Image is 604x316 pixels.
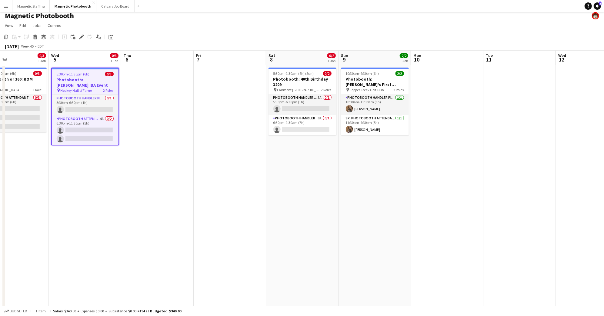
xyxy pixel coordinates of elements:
span: Wed [51,53,59,58]
span: 0/3 [110,53,118,58]
span: Fairmont [GEOGRAPHIC_DATA] [277,88,321,92]
span: 10 [412,56,421,63]
h3: Photobooth: 40th Birthday 3209 [269,76,336,87]
app-card-role: Sr. Photobooth Attendant1/111:30am-4:30pm (5h)[PERSON_NAME] [341,115,409,135]
span: Edit [19,23,26,28]
span: 0/2 [323,71,332,76]
button: Calgary Job Board [96,0,135,12]
app-card-role: Photobooth Attendant4A0/26:30pm-11:30pm (5h) [52,115,118,145]
span: 0/3 [38,53,46,58]
span: View [5,23,13,28]
a: Jobs [30,22,44,29]
span: 7 [195,56,201,63]
span: 1 item [33,309,48,313]
app-job-card: 10:30am-4:30pm (6h)2/2Photobooth: [PERSON_NAME]'s First Birthday 3049 Copper Creek Golf Club2 Rol... [341,68,409,135]
app-card-role: Photobooth Handler8A0/16:30pm-1:30am (7h) [269,115,336,135]
h3: Photobooth: [PERSON_NAME]'s First Birthday 3049 [341,76,409,87]
span: Sun [341,53,348,58]
span: 2 Roles [103,88,114,93]
app-job-card: 5:30pm-11:30pm (6h)0/3Photobooth: [PERSON_NAME] IBA Event Hockey Hall of Fame2 RolesPhotobooth Ha... [51,68,119,145]
span: Total Budgeted $340.00 [139,309,181,313]
span: 11 [485,56,493,63]
span: 5:30pm-1:30am (8h) (Sun) [273,71,314,76]
button: Magnetic Staffing [12,0,50,12]
span: 6 [123,56,131,63]
span: 5:30pm-11:30pm (6h) [57,72,90,76]
div: [DATE] [5,43,19,49]
span: 2/2 [395,71,404,76]
span: 10:30am-4:30pm (6h) [346,71,379,76]
span: 2 Roles [394,88,404,92]
div: 1 Job [328,58,335,63]
span: Sat [269,53,275,58]
span: Jobs [32,23,42,28]
button: Magnetic Photobooth [50,0,96,12]
div: Salary $340.00 + Expenses $0.00 + Subsistence $0.00 = [53,309,181,313]
span: 1 Role [33,88,42,92]
span: Comms [48,23,61,28]
span: 5 [50,56,59,63]
div: 1 Job [110,58,118,63]
span: 1 [599,2,602,5]
span: Mon [413,53,421,58]
span: 0/3 [105,72,114,76]
a: View [2,22,16,29]
h1: Magnetic Photobooth [5,11,74,20]
span: Week 45 [20,44,35,48]
app-job-card: 5:30pm-1:30am (8h) (Sun)0/2Photobooth: 40th Birthday 3209 Fairmont [GEOGRAPHIC_DATA]2 RolesPhotob... [269,68,336,135]
a: Comms [45,22,64,29]
app-card-role: Photobooth Handler Pick-Up/Drop-Off0/15:30pm-6:30pm (1h) [52,95,118,115]
span: 2/2 [400,53,408,58]
span: 12 [557,56,566,63]
span: Hockey Hall of Fame [61,88,92,93]
button: Budgeted [3,308,28,314]
span: Thu [124,53,131,58]
app-card-role: Photobooth Handler Pick-Up/Drop-Off1/110:30am-11:30am (1h)[PERSON_NAME] [341,94,409,115]
span: 0/3 [33,71,42,76]
span: 2 Roles [321,88,332,92]
a: Edit [17,22,29,29]
span: 0/2 [327,53,336,58]
div: 1 Job [400,58,408,63]
app-card-role: Photobooth Handler Pick-Up/Drop-Off5A0/15:30pm-6:30pm (1h) [269,94,336,115]
div: 1 Job [38,58,46,63]
span: Wed [558,53,566,58]
span: Fri [196,53,201,58]
span: 8 [268,56,275,63]
a: 1 [594,2,601,10]
span: Tue [486,53,493,58]
span: 9 [340,56,348,63]
app-user-avatar: Kara & Monika [592,12,599,19]
span: Copper Creek Golf Club [350,88,384,92]
div: EDT [38,44,44,48]
span: Budgeted [10,309,27,313]
h3: Photobooth: [PERSON_NAME] IBA Event [52,77,118,88]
